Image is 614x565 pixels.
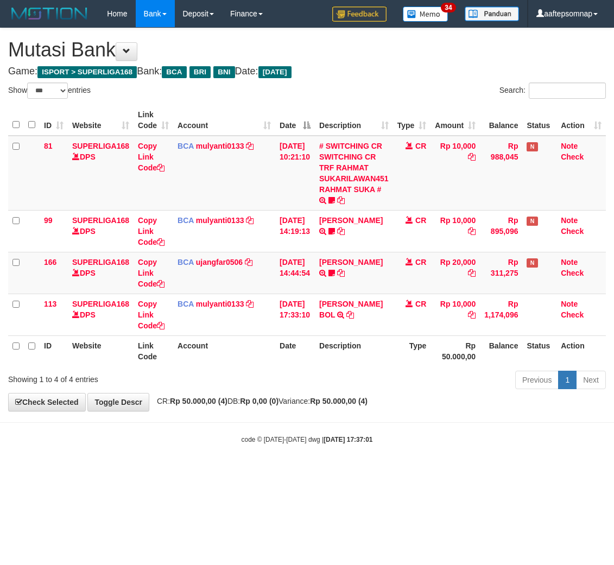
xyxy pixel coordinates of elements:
a: Toggle Descr [87,393,149,411]
span: BRI [189,66,211,78]
a: ujangfar0506 [196,258,243,266]
span: BCA [178,258,194,266]
a: Copy # SWITCHING CR SWITCHING CR TRF RAHMAT SUKARILAWAN451 RAHMAT SUKA # to clipboard [337,196,345,205]
td: Rp 10,000 [431,136,480,211]
a: Copy Rp 20,000 to clipboard [468,269,476,277]
strong: [DATE] 17:37:01 [324,436,372,443]
a: SUPERLIGA168 [72,258,129,266]
img: Feedback.jpg [332,7,387,22]
td: DPS [68,294,134,335]
small: code © [DATE]-[DATE] dwg | [242,436,373,443]
span: 81 [44,142,53,150]
td: Rp 311,275 [480,252,522,294]
a: Copy Rp 10,000 to clipboard [468,227,476,236]
a: Copy mulyanti0133 to clipboard [246,142,254,150]
label: Show entries [8,82,91,99]
a: Copy SILVAN ABSALOM BOL to clipboard [346,310,354,319]
a: SUPERLIGA168 [72,142,129,150]
span: Has Note [527,217,537,226]
h4: Game: Bank: Date: [8,66,606,77]
a: Copy ujangfar0506 to clipboard [245,258,252,266]
td: [DATE] 17:33:10 [275,294,315,335]
td: Rp 10,000 [431,210,480,252]
span: CR [415,216,426,225]
th: Account: activate to sort column ascending [173,105,275,136]
span: BCA [162,66,186,78]
a: # SWITCHING CR SWITCHING CR TRF RAHMAT SUKARILAWAN451 RAHMAT SUKA # [319,142,389,194]
a: Copy Link Code [138,142,164,172]
a: Note [561,258,578,266]
a: [PERSON_NAME] [319,258,383,266]
a: mulyanti0133 [196,216,244,225]
a: Check [561,153,584,161]
th: Rp 50.000,00 [431,335,480,366]
span: 34 [441,3,455,12]
td: [DATE] 14:19:13 [275,210,315,252]
a: SUPERLIGA168 [72,216,129,225]
th: ID: activate to sort column ascending [40,105,68,136]
th: Balance [480,335,522,366]
a: Copy NOVEN ELING PRAYOG to clipboard [337,269,345,277]
th: Balance [480,105,522,136]
a: Check Selected [8,393,86,411]
td: Rp 988,045 [480,136,522,211]
img: MOTION_logo.png [8,5,91,22]
a: Note [561,216,578,225]
select: Showentries [27,82,68,99]
th: Website: activate to sort column ascending [68,105,134,136]
a: SUPERLIGA168 [72,300,129,308]
td: Rp 895,096 [480,210,522,252]
th: Type: activate to sort column ascending [393,105,431,136]
img: panduan.png [465,7,519,21]
span: Has Note [527,258,537,268]
a: Check [561,227,584,236]
span: CR: DB: Variance: [151,397,368,405]
a: Next [576,371,606,389]
img: Button%20Memo.svg [403,7,448,22]
span: CR [415,300,426,308]
th: Link Code [134,335,173,366]
span: 99 [44,216,53,225]
span: BCA [178,216,194,225]
strong: Rp 50.000,00 (4) [170,397,227,405]
span: CR [415,142,426,150]
th: Amount: activate to sort column ascending [431,105,480,136]
a: Previous [515,371,559,389]
th: Status [522,105,556,136]
input: Search: [529,82,606,99]
th: Link Code: activate to sort column ascending [134,105,173,136]
td: [DATE] 14:44:54 [275,252,315,294]
div: Showing 1 to 4 of 4 entries [8,370,248,385]
a: Note [561,142,578,150]
h1: Mutasi Bank [8,39,606,61]
th: Action [556,335,606,366]
td: Rp 1,174,096 [480,294,522,335]
span: 113 [44,300,56,308]
span: [DATE] [258,66,292,78]
a: Check [561,269,584,277]
span: Has Note [527,142,537,151]
span: BCA [178,142,194,150]
th: Account [173,335,275,366]
th: ID [40,335,68,366]
a: Copy Link Code [138,258,164,288]
th: Status [522,335,556,366]
a: Copy mulyanti0133 to clipboard [246,300,254,308]
strong: Rp 0,00 (0) [240,397,278,405]
span: BNI [213,66,235,78]
a: Copy MUHAMMAD REZA to clipboard [337,227,345,236]
a: Copy Rp 10,000 to clipboard [468,310,476,319]
a: Copy Rp 10,000 to clipboard [468,153,476,161]
a: [PERSON_NAME] BOL [319,300,383,319]
th: Date [275,335,315,366]
span: ISPORT > SUPERLIGA168 [37,66,137,78]
span: BCA [178,300,194,308]
span: CR [415,258,426,266]
a: Check [561,310,584,319]
th: Type [393,335,431,366]
th: Action: activate to sort column ascending [556,105,606,136]
a: Copy Link Code [138,300,164,330]
span: 166 [44,258,56,266]
a: mulyanti0133 [196,300,244,308]
a: Copy mulyanti0133 to clipboard [246,216,254,225]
